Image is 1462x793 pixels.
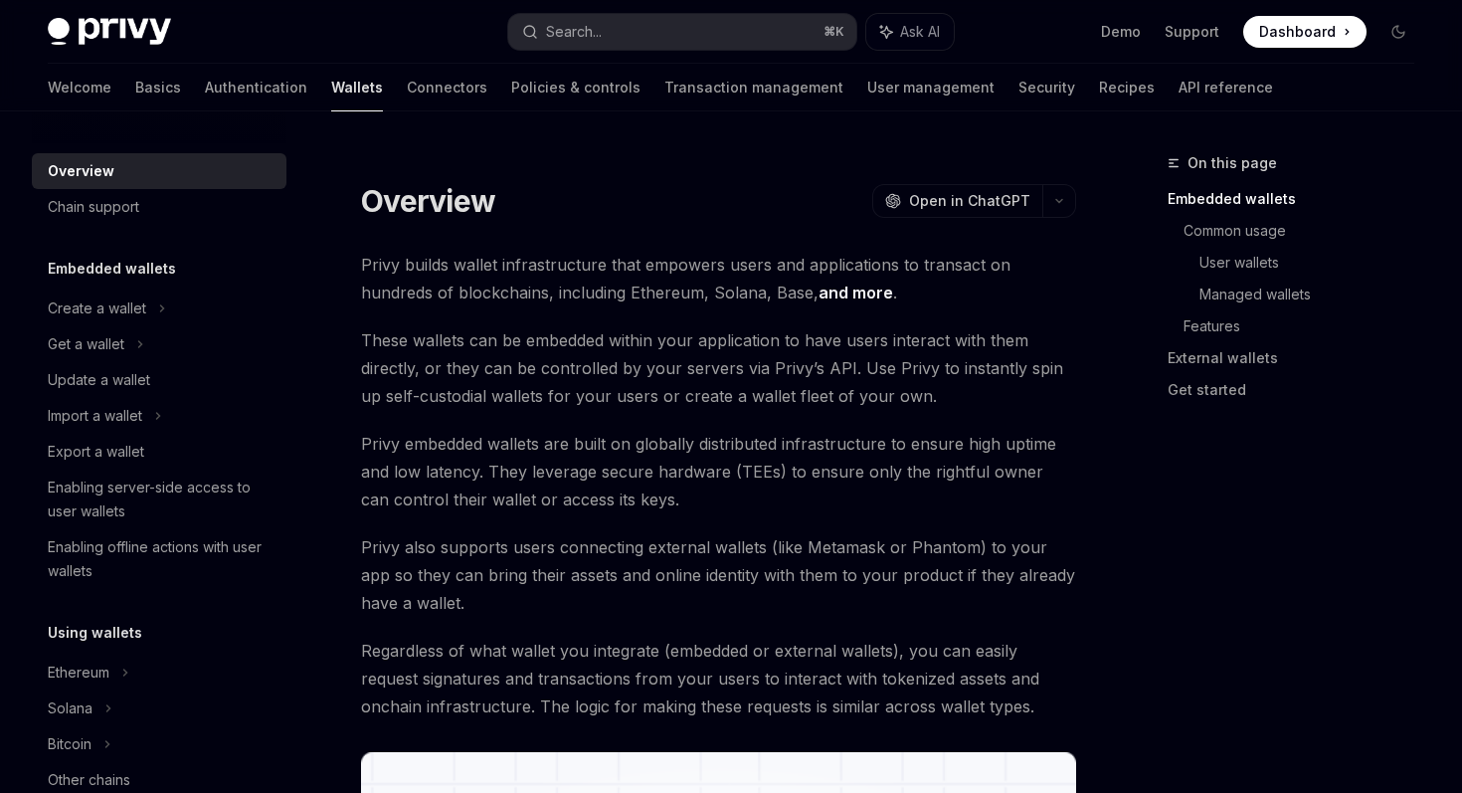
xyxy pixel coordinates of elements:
[664,64,843,111] a: Transaction management
[900,22,940,42] span: Ask AI
[48,332,124,356] div: Get a wallet
[511,64,640,111] a: Policies & controls
[361,183,495,219] h1: Overview
[48,732,91,756] div: Bitcoin
[361,430,1076,513] span: Privy embedded wallets are built on globally distributed infrastructure to ensure high uptime and...
[1259,22,1336,42] span: Dashboard
[546,20,602,44] div: Search...
[32,362,286,398] a: Update a wallet
[866,14,954,50] button: Ask AI
[48,297,146,320] div: Create a wallet
[361,251,1076,306] span: Privy builds wallet infrastructure that empowers users and applications to transact on hundreds o...
[48,368,150,392] div: Update a wallet
[48,195,139,219] div: Chain support
[48,64,111,111] a: Welcome
[1199,247,1430,279] a: User wallets
[1168,374,1430,406] a: Get started
[32,529,286,589] a: Enabling offline actions with user wallets
[205,64,307,111] a: Authentication
[867,64,995,111] a: User management
[407,64,487,111] a: Connectors
[48,18,171,46] img: dark logo
[872,184,1042,218] button: Open in ChatGPT
[331,64,383,111] a: Wallets
[1179,64,1273,111] a: API reference
[1199,279,1430,310] a: Managed wallets
[361,533,1076,617] span: Privy also supports users connecting external wallets (like Metamask or Phantom) to your app so t...
[135,64,181,111] a: Basics
[1184,215,1430,247] a: Common usage
[361,637,1076,720] span: Regardless of what wallet you integrate (embedded or external wallets), you can easily request si...
[1243,16,1367,48] a: Dashboard
[361,326,1076,410] span: These wallets can be embedded within your application to have users interact with them directly, ...
[32,470,286,529] a: Enabling server-side access to user wallets
[32,434,286,470] a: Export a wallet
[32,189,286,225] a: Chain support
[48,661,109,685] div: Ethereum
[48,159,114,183] div: Overview
[1099,64,1155,111] a: Recipes
[1101,22,1141,42] a: Demo
[909,191,1030,211] span: Open in ChatGPT
[48,621,142,645] h5: Using wallets
[1168,183,1430,215] a: Embedded wallets
[48,535,274,583] div: Enabling offline actions with user wallets
[48,696,92,720] div: Solana
[508,14,855,50] button: Search...⌘K
[819,283,893,303] a: and more
[1168,342,1430,374] a: External wallets
[48,768,130,792] div: Other chains
[48,476,274,523] div: Enabling server-side access to user wallets
[1184,310,1430,342] a: Features
[823,24,844,40] span: ⌘ K
[48,404,142,428] div: Import a wallet
[32,153,286,189] a: Overview
[48,440,144,464] div: Export a wallet
[1165,22,1219,42] a: Support
[48,257,176,281] h5: Embedded wallets
[1018,64,1075,111] a: Security
[1188,151,1277,175] span: On this page
[1382,16,1414,48] button: Toggle dark mode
